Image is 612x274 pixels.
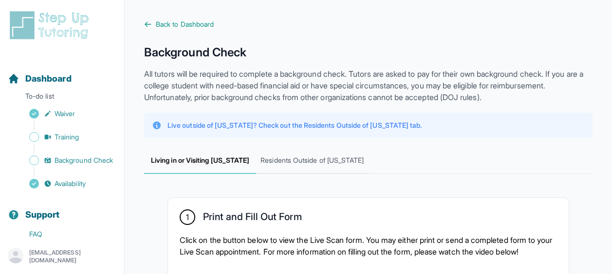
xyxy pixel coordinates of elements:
[203,211,302,226] h2: Print and Fill Out Form
[8,154,124,167] a: Background Check
[256,148,368,174] span: Residents Outside of [US_STATE]
[29,249,116,264] p: [EMAIL_ADDRESS][DOMAIN_NAME]
[167,120,422,130] p: Live outside of [US_STATE]? Check out the Residents Outside of [US_STATE] tab.
[144,68,593,103] p: All tutors will be required to complete a background check. Tutors are asked to pay for their own...
[55,155,113,165] span: Background Check
[25,208,60,222] span: Support
[186,211,189,223] span: 1
[144,19,593,29] a: Back to Dashboard
[4,192,120,225] button: Support
[8,227,124,241] a: FAQ
[55,109,75,119] span: Waiver
[144,148,593,174] nav: Tabs
[55,179,86,188] span: Availability
[25,72,72,86] span: Dashboard
[144,148,256,174] span: Living in or Visiting [US_STATE]
[55,132,79,142] span: Training
[8,248,116,265] button: [EMAIL_ADDRESS][DOMAIN_NAME]
[8,10,94,41] img: logo
[156,19,214,29] span: Back to Dashboard
[8,72,72,86] a: Dashboard
[8,107,124,120] a: Waiver
[144,45,593,60] h1: Background Check
[4,91,120,105] p: To-do list
[8,177,124,190] a: Availability
[8,130,124,144] a: Training
[4,56,120,89] button: Dashboard
[180,234,557,257] p: Click on the button below to view the Live Scan form. You may either print or send a completed fo...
